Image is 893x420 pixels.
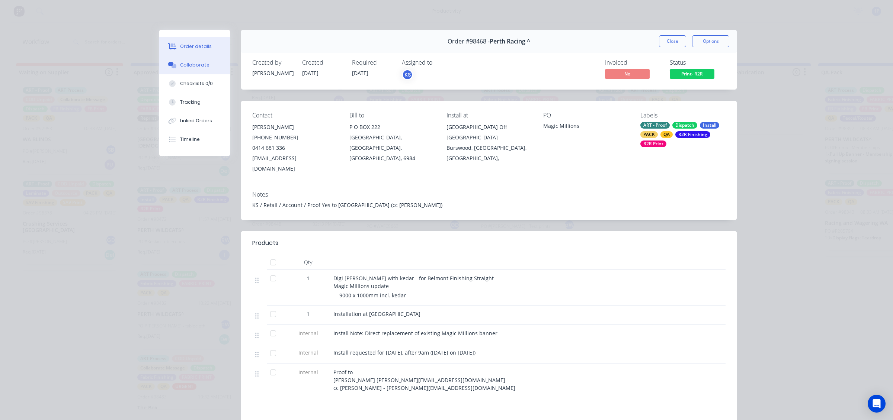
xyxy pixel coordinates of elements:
[333,330,497,337] span: Install Note: Direct replacement of existing Magic Millions banner
[660,131,673,138] div: QA
[333,275,494,290] span: Digi [PERSON_NAME] with kedar - for Belmont Finishing Straight Magic Millions update
[446,122,532,164] div: [GEOGRAPHIC_DATA] Off [GEOGRAPHIC_DATA]Burswood, [GEOGRAPHIC_DATA], [GEOGRAPHIC_DATA],
[252,153,337,174] div: [EMAIL_ADDRESS][DOMAIN_NAME]
[252,69,293,77] div: [PERSON_NAME]
[543,112,628,119] div: PO
[180,99,201,106] div: Tracking
[159,93,230,112] button: Tracking
[252,143,337,153] div: 0414 681 336
[339,292,406,299] span: 9000 x 1000mm incl. kedar
[289,349,327,356] span: Internal
[159,130,230,149] button: Timeline
[402,59,476,66] div: Assigned to
[289,329,327,337] span: Internal
[307,310,310,318] span: 1
[180,136,200,143] div: Timeline
[333,310,420,317] span: Installation at [GEOGRAPHIC_DATA]
[490,38,530,45] span: Perth Racing ^
[252,59,293,66] div: Created by
[180,43,212,50] div: Order details
[675,131,710,138] div: R2R Finishing
[640,112,726,119] div: Labels
[333,369,515,391] span: Proof to [PERSON_NAME] [PERSON_NAME][EMAIL_ADDRESS][DOMAIN_NAME] cc [PERSON_NAME] - [PERSON_NAME]...
[180,117,212,124] div: Linked Orders
[605,69,650,78] span: No
[159,74,230,93] button: Checklists 0/0
[289,368,327,376] span: Internal
[670,59,726,66] div: Status
[180,62,209,68] div: Collaborate
[640,131,658,138] div: PACK
[159,112,230,130] button: Linked Orders
[659,35,686,47] button: Close
[252,201,726,209] div: KS / Retail / Account / Proof Yes to [GEOGRAPHIC_DATA] (cc [PERSON_NAME])
[180,80,213,87] div: Checklists 0/0
[700,122,719,129] div: Install
[543,122,628,132] div: Magic Millions
[349,112,435,119] div: Bill to
[640,122,670,129] div: ART - Proof
[670,69,714,78] span: Print- R2R
[252,112,337,119] div: Contact
[333,349,476,356] span: Install requested for [DATE], after 9am ([DATE] on [DATE])
[352,70,368,77] span: [DATE]
[252,122,337,132] div: [PERSON_NAME]
[692,35,729,47] button: Options
[349,122,435,132] div: P O BOX 222
[672,122,697,129] div: Dispatch
[349,132,435,164] div: [GEOGRAPHIC_DATA], [GEOGRAPHIC_DATA], [GEOGRAPHIC_DATA], 6984
[349,122,435,164] div: P O BOX 222[GEOGRAPHIC_DATA], [GEOGRAPHIC_DATA], [GEOGRAPHIC_DATA], 6984
[605,59,661,66] div: Invoiced
[352,59,393,66] div: Required
[446,122,532,143] div: [GEOGRAPHIC_DATA] Off [GEOGRAPHIC_DATA]
[286,255,330,270] div: Qty
[252,122,337,174] div: [PERSON_NAME][PHONE_NUMBER]0414 681 336[EMAIL_ADDRESS][DOMAIN_NAME]
[446,112,532,119] div: Install at
[252,132,337,143] div: [PHONE_NUMBER]
[640,140,666,147] div: R2R Print
[159,37,230,56] button: Order details
[307,274,310,282] span: 1
[302,70,319,77] span: [DATE]
[402,69,413,80] button: KS
[252,239,278,248] div: Products
[302,59,343,66] div: Created
[670,69,714,80] button: Print- R2R
[448,38,490,45] span: Order #98468 -
[446,143,532,164] div: Burswood, [GEOGRAPHIC_DATA], [GEOGRAPHIC_DATA],
[868,395,886,413] div: Open Intercom Messenger
[252,191,726,198] div: Notes
[159,56,230,74] button: Collaborate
